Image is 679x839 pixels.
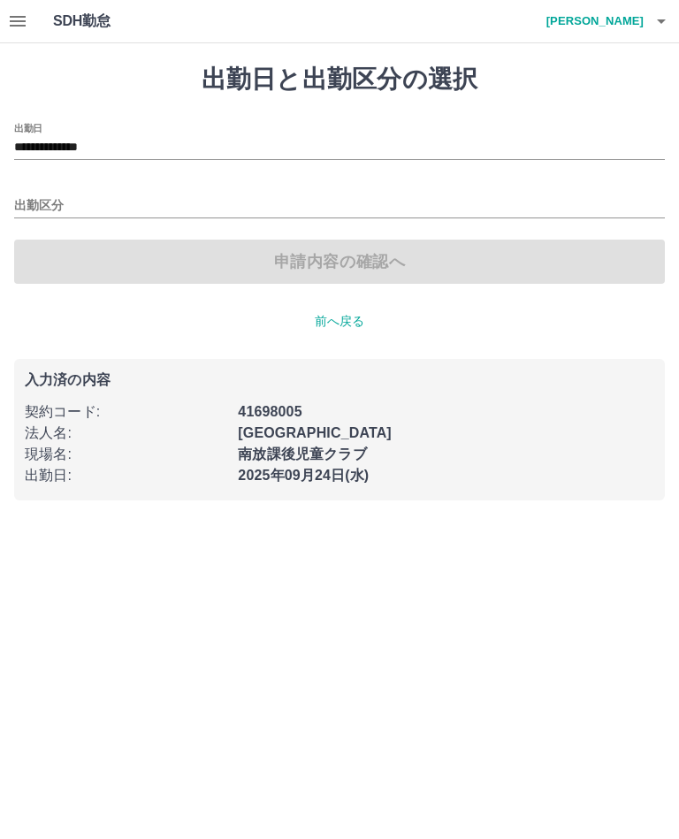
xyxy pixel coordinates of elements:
[238,404,301,419] b: 41698005
[14,65,665,95] h1: 出勤日と出勤区分の選択
[25,444,227,465] p: 現場名 :
[238,425,392,440] b: [GEOGRAPHIC_DATA]
[25,465,227,486] p: 出勤日 :
[25,401,227,423] p: 契約コード :
[25,423,227,444] p: 法人名 :
[14,312,665,331] p: 前へ戻る
[238,446,366,461] b: 南放課後児童クラブ
[25,373,654,387] p: 入力済の内容
[238,468,369,483] b: 2025年09月24日(水)
[14,121,42,134] label: 出勤日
